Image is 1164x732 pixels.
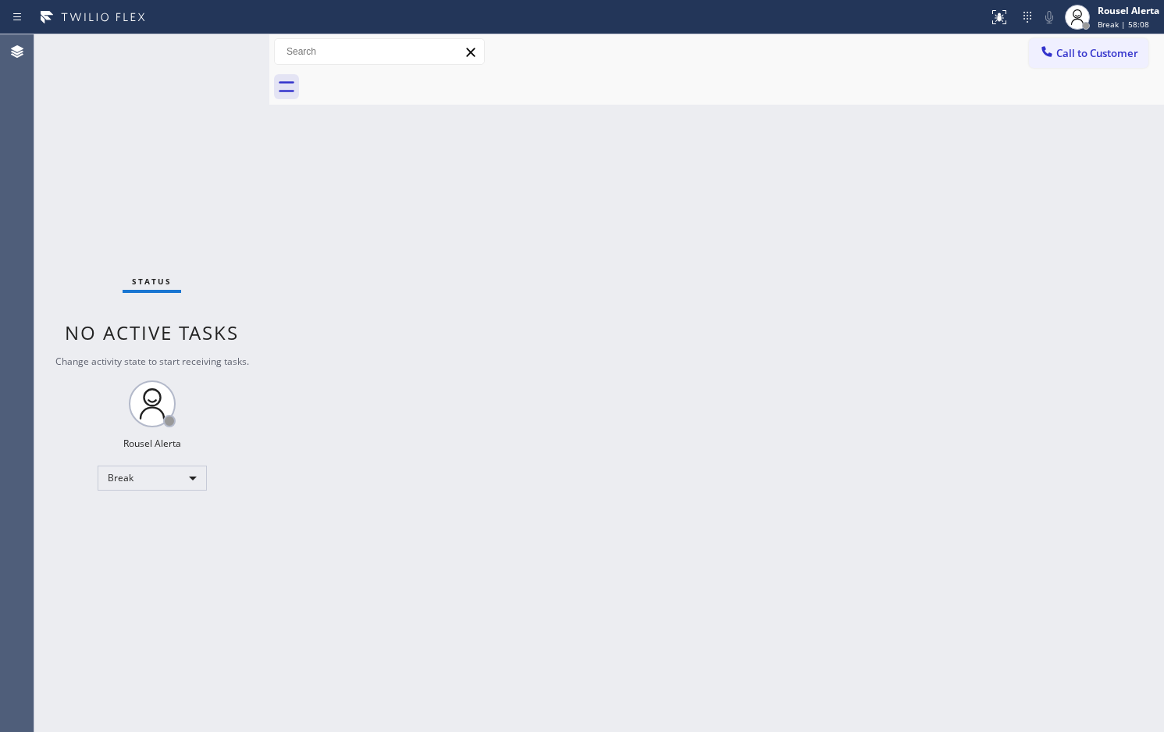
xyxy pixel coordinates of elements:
span: Call to Customer [1056,46,1138,60]
button: Call to Customer [1029,38,1148,68]
div: Rousel Alerta [123,437,181,450]
span: Change activity state to start receiving tasks. [55,355,249,368]
input: Search [275,39,484,64]
span: Break | 58:08 [1098,19,1149,30]
div: Rousel Alerta [1098,4,1159,17]
span: Status [132,276,172,287]
div: Break [98,466,207,491]
button: Mute [1038,6,1060,28]
span: No active tasks [65,320,239,345]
